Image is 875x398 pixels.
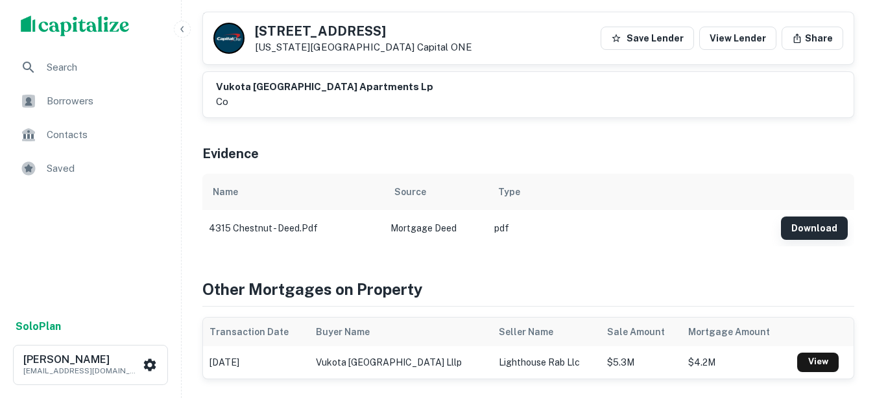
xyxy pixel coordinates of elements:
[203,318,309,346] th: Transaction Date
[492,318,601,346] th: Seller Name
[47,127,163,143] span: Contacts
[255,25,472,38] h5: [STREET_ADDRESS]
[16,320,61,333] strong: Solo Plan
[202,277,854,301] h4: Other Mortgages on Property
[699,27,776,50] a: View Lender
[309,318,492,346] th: Buyer Name
[394,184,426,200] div: Source
[682,346,791,379] td: $4.2M
[47,161,163,176] span: Saved
[488,210,774,246] td: pdf
[309,346,492,379] td: vukota [GEOGRAPHIC_DATA] lllp
[216,80,433,95] h6: vukota [GEOGRAPHIC_DATA] apartments lp
[213,184,238,200] div: Name
[10,52,171,83] a: Search
[202,210,384,246] td: 4315 chestnut - deed.pdf
[202,7,303,30] h4: Buyer Details
[47,60,163,75] span: Search
[216,94,433,110] p: co
[601,318,682,346] th: Sale Amount
[202,174,854,246] div: scrollable content
[21,16,130,36] img: capitalize-logo.png
[10,153,171,184] a: Saved
[417,41,472,53] a: Capital ONE
[601,346,682,379] td: $5.3M
[797,353,839,372] a: View
[10,119,171,150] a: Contacts
[202,174,384,210] th: Name
[682,318,791,346] th: Mortgage Amount
[782,27,843,50] button: Share
[488,174,774,210] th: Type
[384,210,488,246] td: Mortgage Deed
[23,365,140,377] p: [EMAIL_ADDRESS][DOMAIN_NAME]
[47,93,163,109] span: Borrowers
[10,86,171,117] a: Borrowers
[384,174,488,210] th: Source
[781,217,848,240] button: Download
[810,294,875,357] iframe: Chat Widget
[13,345,168,385] button: [PERSON_NAME][EMAIL_ADDRESS][DOMAIN_NAME]
[601,27,694,50] button: Save Lender
[498,184,520,200] div: Type
[202,144,259,163] h5: Evidence
[16,319,61,334] a: SoloPlan
[255,41,472,53] p: [US_STATE][GEOGRAPHIC_DATA]
[492,346,601,379] td: lighthouse rab llc
[23,355,140,365] h6: [PERSON_NAME]
[203,346,309,379] td: [DATE]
